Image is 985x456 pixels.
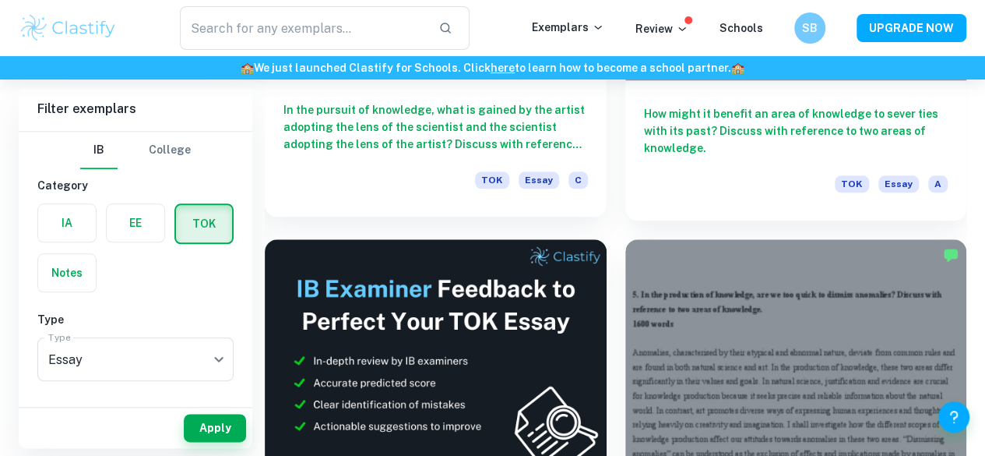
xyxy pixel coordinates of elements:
button: College [149,132,191,169]
a: Schools [719,22,763,34]
h6: Category [37,177,234,194]
div: Essay [37,338,234,381]
button: Help and Feedback [938,401,969,433]
p: Review [635,20,688,37]
h6: We just launched Clastify for Schools. Click to learn how to become a school partner. [3,59,982,76]
div: Filter type choice [80,132,191,169]
button: Notes [38,254,96,292]
p: Exemplars [532,19,604,36]
label: Type [48,331,71,344]
a: here [491,62,515,74]
button: UPGRADE NOW [857,14,966,42]
h6: In the pursuit of knowledge, what is gained by the artist adopting the lens of the scientist and ... [283,101,588,153]
span: Essay [878,175,919,193]
span: TOK [475,171,509,189]
input: Search for any exemplars... [180,6,426,50]
button: Apply [184,414,246,442]
button: TOK [176,205,232,242]
button: IB [80,132,118,169]
h6: How might it benefit an area of knowledge to sever ties with its past? Discuss with reference to ... [644,105,948,157]
span: 🏫 [731,62,744,74]
img: Clastify logo [19,12,118,44]
button: IA [38,204,96,242]
img: Marked [943,247,959,263]
span: TOK [835,175,869,193]
h6: Type [37,311,234,328]
span: Essay [519,171,559,189]
span: 🏫 [241,62,254,74]
span: C [568,171,588,189]
button: SB [794,12,825,44]
h6: Filter exemplars [19,87,252,131]
button: EE [107,204,164,242]
span: A [928,175,948,193]
h6: SB [801,19,819,37]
